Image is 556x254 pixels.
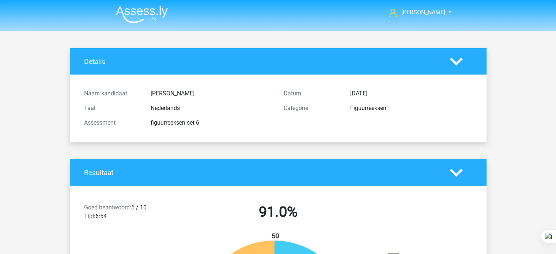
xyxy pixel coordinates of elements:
[84,168,439,177] h4: Resultaat
[345,104,478,113] div: Figuurreeksen
[386,8,446,17] a: [PERSON_NAME]
[345,89,478,98] div: [DATE]
[145,118,278,127] div: figuurreeksen set 6
[79,89,145,98] div: Naam kandidaat
[79,118,145,127] div: Assessment
[278,104,345,113] div: Categorie
[84,57,439,66] h4: Details
[79,104,145,113] div: Taal
[145,89,278,98] div: [PERSON_NAME]
[79,203,178,224] div: 5 / 10 6:54
[84,204,131,211] span: Goed beantwoord:
[278,89,345,98] div: Datum
[401,9,445,16] span: [PERSON_NAME]
[145,104,278,113] div: Nederlands
[116,6,168,23] img: Assessly
[84,213,95,220] span: Tijd:
[184,203,372,221] h2: 91.0%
